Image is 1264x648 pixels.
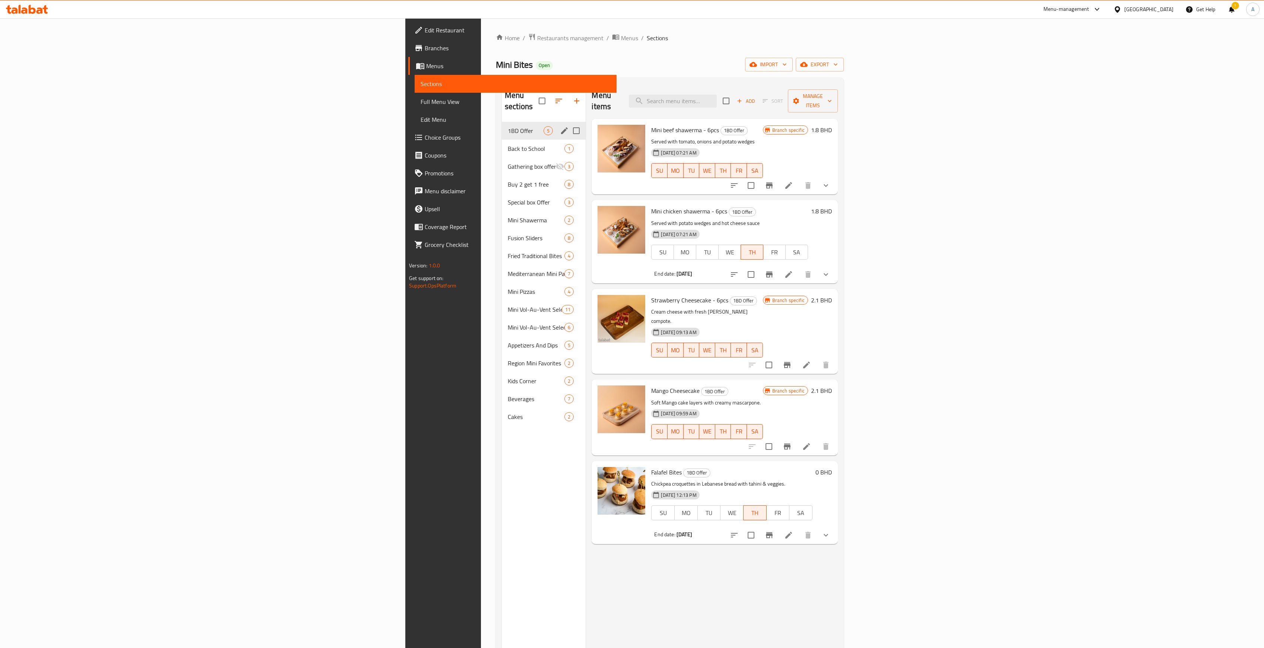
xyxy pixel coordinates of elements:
span: 1BD Offer [684,468,710,477]
button: MO [674,245,696,260]
button: MO [668,343,684,358]
span: Choice Groups [425,133,611,142]
span: Falafel Bites [651,467,682,478]
span: SU [655,426,665,437]
span: [DATE] 12:13 PM [658,492,699,499]
button: MO [674,505,698,520]
a: Edit Menu [415,111,617,128]
span: 11 [562,306,573,313]
button: TU [684,343,700,358]
a: Edit menu item [802,360,811,369]
div: items [564,216,574,225]
span: Manage items [794,92,832,110]
b: [DATE] [677,269,692,279]
span: Strawberry Cheesecake - 6pcs [651,295,728,306]
span: MO [677,247,693,258]
span: 2 [565,413,573,420]
button: TH [715,424,731,439]
span: MO [678,508,695,518]
a: Choice Groups [408,128,617,146]
button: WE [718,245,741,260]
a: Edit menu item [784,181,793,190]
span: [DATE] 09:13 AM [658,329,699,336]
nav: Menu sections [502,119,586,429]
span: Menus [426,61,611,70]
div: items [564,287,574,296]
span: 1 [565,145,573,152]
span: TH [747,508,764,518]
button: SU [651,343,668,358]
p: Soft Mango cake layers with creamy mascarpone. [651,398,763,407]
span: Select to update [743,267,759,282]
div: items [564,144,574,153]
span: TU [687,426,697,437]
img: Mini beef shawerma - 6pcs [598,125,645,172]
input: search [629,95,717,108]
div: Beverages [508,394,564,403]
button: SA [789,505,812,520]
span: Promotions [425,169,611,178]
a: Edit menu item [784,270,793,279]
div: items [564,269,574,278]
button: Branch-specific-item [760,177,778,194]
div: Mini Vol-Au-Vent Selection (Sweet)11 [502,301,586,318]
button: SU [651,505,675,520]
span: SA [750,165,760,176]
span: Coverage Report [425,222,611,231]
span: TU [687,345,697,356]
button: TH [741,245,763,260]
h6: 2.1 BHD [811,385,832,396]
span: 5 [565,342,573,349]
span: Cakes [508,412,564,421]
span: TU [701,508,718,518]
button: SA [747,163,763,178]
svg: Show Choices [821,270,830,279]
nav: breadcrumb [496,33,844,43]
span: 2 [565,217,573,224]
button: FR [731,163,747,178]
button: sort-choices [725,177,743,194]
span: Edit Restaurant [425,26,611,35]
span: SU [655,345,665,356]
svg: Inactive section [555,162,564,171]
span: SU [655,165,665,176]
span: Get support on: [409,273,443,283]
button: Add section [568,92,586,110]
button: FR [731,424,747,439]
span: 3 [565,199,573,206]
span: Fusion Sliders [508,234,564,242]
div: 1BD Offer [701,387,728,396]
div: items [564,377,574,385]
div: items [564,359,574,368]
span: TH [718,345,728,356]
a: Edit menu item [784,531,793,540]
span: Branch specific [769,297,808,304]
button: TH [715,343,731,358]
p: Served with tomato, onions and potato wedges [651,137,763,146]
span: 1BD Offer [729,208,755,216]
span: Add [736,97,756,105]
a: Grocery Checklist [408,236,617,254]
span: FR [766,247,783,258]
button: TH [715,163,731,178]
span: 4 [565,252,573,260]
span: Version: [409,261,427,270]
span: 1.0.0 [429,261,440,270]
span: 3 [565,163,573,170]
button: MO [668,424,684,439]
span: 8 [565,235,573,242]
span: Add item [734,95,758,107]
button: show more [817,266,835,283]
span: Grocery Checklist [425,240,611,249]
div: Fried Traditional Bites4 [502,247,586,265]
span: Region Mini Favorites [508,359,564,368]
div: items [564,162,574,171]
span: 6 [565,324,573,331]
span: FR [770,508,787,518]
button: TU [684,163,700,178]
button: Branch-specific-item [760,526,778,544]
button: Manage items [788,89,838,112]
span: Back to School [508,144,564,153]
